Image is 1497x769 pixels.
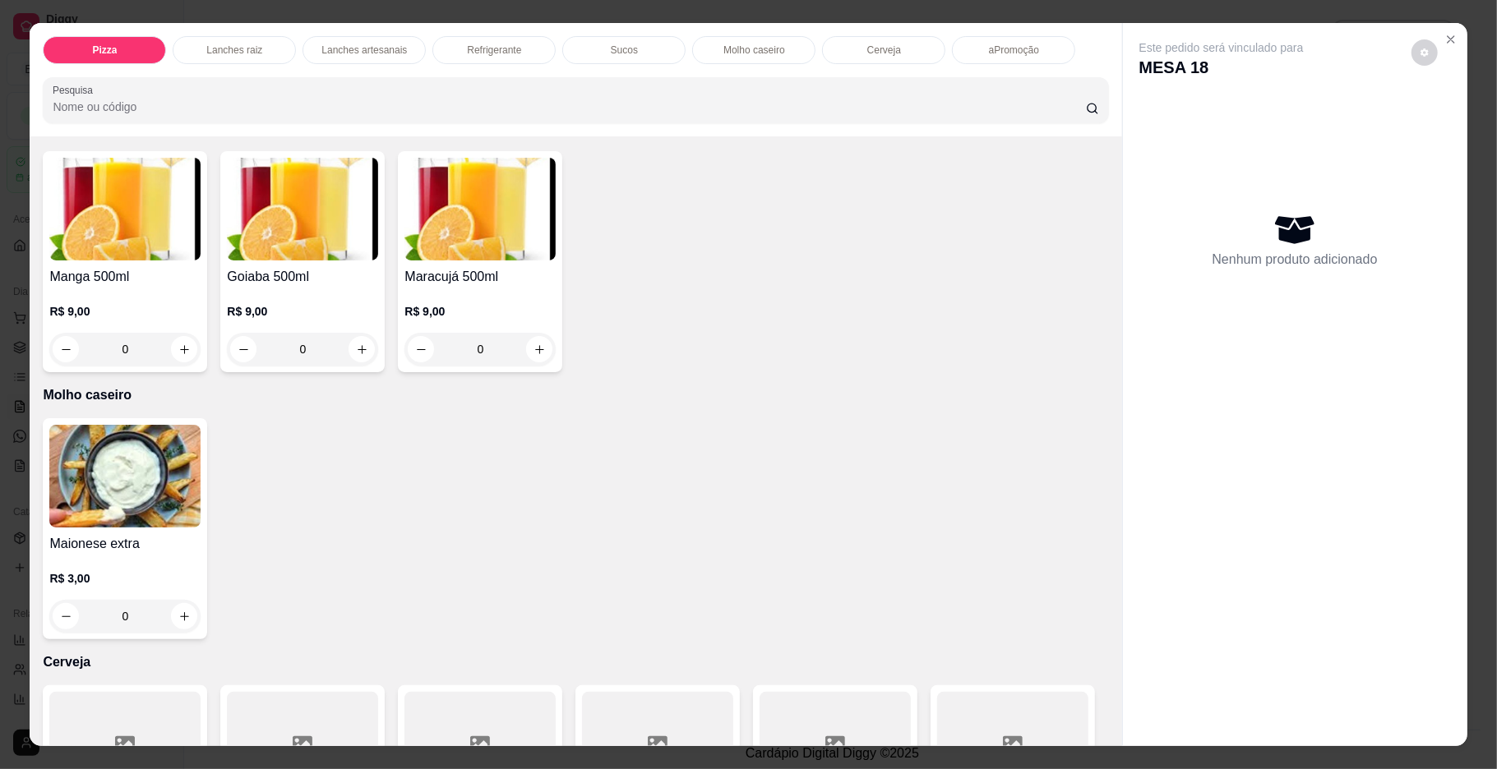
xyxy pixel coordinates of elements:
[404,267,556,287] h4: Maracujá 500ml
[723,44,785,57] p: Molho caseiro
[404,303,556,320] p: R$ 9,00
[49,267,201,287] h4: Manga 500ml
[49,303,201,320] p: R$ 9,00
[1139,56,1304,79] p: MESA 18
[49,534,201,554] h4: Maionese extra
[611,44,638,57] p: Sucos
[989,44,1039,57] p: aPromoção
[53,336,79,362] button: decrease-product-quantity
[92,44,117,57] p: Pizza
[227,303,378,320] p: R$ 9,00
[49,158,201,260] img: product-image
[1438,26,1464,53] button: Close
[1139,39,1304,56] p: Este pedido será vinculado para
[867,44,901,57] p: Cerveja
[43,652,1108,672] p: Cerveja
[49,425,201,527] img: product-image
[53,83,99,97] label: Pesquisa
[53,603,79,629] button: decrease-product-quantity
[49,570,201,587] p: R$ 3,00
[467,44,521,57] p: Refrigerante
[227,158,378,260] img: product-image
[1412,39,1438,66] button: decrease-product-quantity
[171,603,197,629] button: increase-product-quantity
[43,385,1108,405] p: Molho caseiro
[230,336,256,362] button: decrease-product-quantity
[526,336,552,362] button: increase-product-quantity
[206,44,262,57] p: Lanches raiz
[321,44,407,57] p: Lanches artesanais
[404,158,556,260] img: product-image
[171,336,197,362] button: increase-product-quantity
[408,336,434,362] button: decrease-product-quantity
[227,267,378,287] h4: Goiaba 500ml
[349,336,375,362] button: increase-product-quantity
[53,99,1085,115] input: Pesquisa
[1213,250,1378,269] p: Nenhum produto adicionado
